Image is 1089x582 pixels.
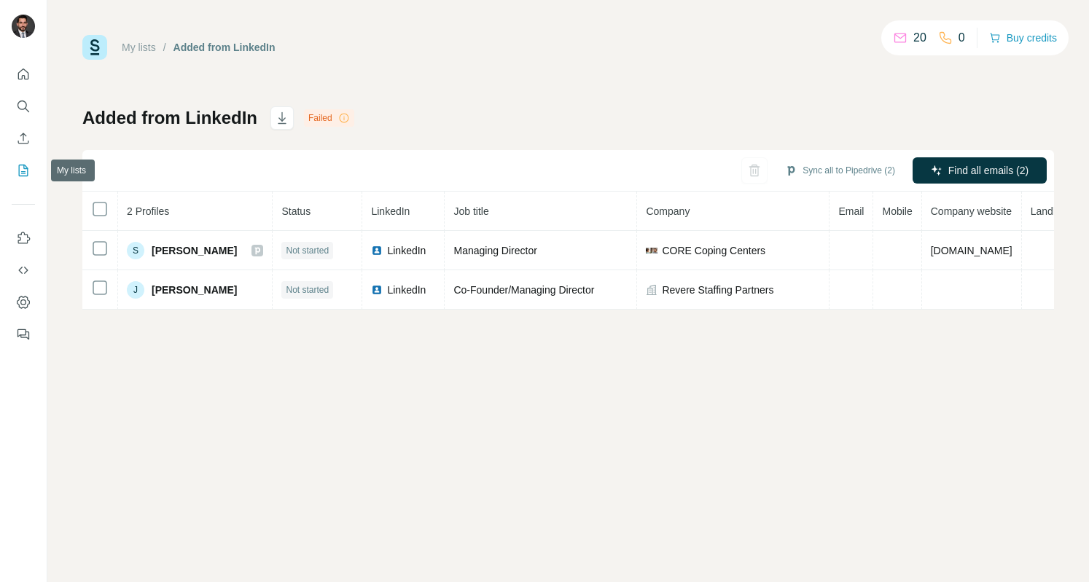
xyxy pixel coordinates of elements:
span: Status [281,205,311,217]
p: 20 [913,29,926,47]
button: My lists [12,157,35,184]
div: J [127,281,144,299]
span: [PERSON_NAME] [152,243,237,258]
span: Find all emails (2) [948,163,1028,178]
span: Company website [931,205,1012,217]
button: Sync all to Pipedrive (2) [775,160,905,181]
button: Quick start [12,61,35,87]
button: Use Surfe on LinkedIn [12,225,35,251]
span: 2 Profiles [127,205,169,217]
span: LinkedIn [387,283,426,297]
img: LinkedIn logo [371,284,383,296]
img: company-logo [646,248,657,253]
div: S [127,242,144,259]
span: Mobile [882,205,912,217]
span: Email [838,205,864,217]
img: LinkedIn logo [371,245,383,256]
a: My lists [122,42,156,53]
span: Job title [453,205,488,217]
button: Find all emails (2) [913,157,1047,184]
span: Co-Founder/Managing Director [453,284,594,296]
span: [DOMAIN_NAME] [931,245,1012,256]
span: LinkedIn [387,243,426,258]
button: Buy credits [989,28,1057,48]
div: Added from LinkedIn [173,40,276,55]
span: LinkedIn [371,205,410,217]
span: Revere Staffing Partners [662,283,773,297]
span: Not started [286,283,329,296]
button: Dashboard [12,289,35,315]
img: Avatar [12,15,35,38]
button: Feedback [12,321,35,347]
span: Managing Director [453,245,536,256]
img: Surfe Logo [82,35,107,60]
li: / [163,40,166,55]
p: 0 [959,29,965,47]
span: CORE Coping Centers [662,243,765,258]
span: Company [646,205,690,217]
h1: Added from LinkedIn [82,106,257,130]
button: Use Surfe API [12,257,35,283]
span: Landline [1031,205,1069,217]
span: Not started [286,244,329,257]
div: Failed [304,109,354,127]
span: [PERSON_NAME] [152,283,237,297]
button: Search [12,93,35,119]
button: Enrich CSV [12,125,35,152]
